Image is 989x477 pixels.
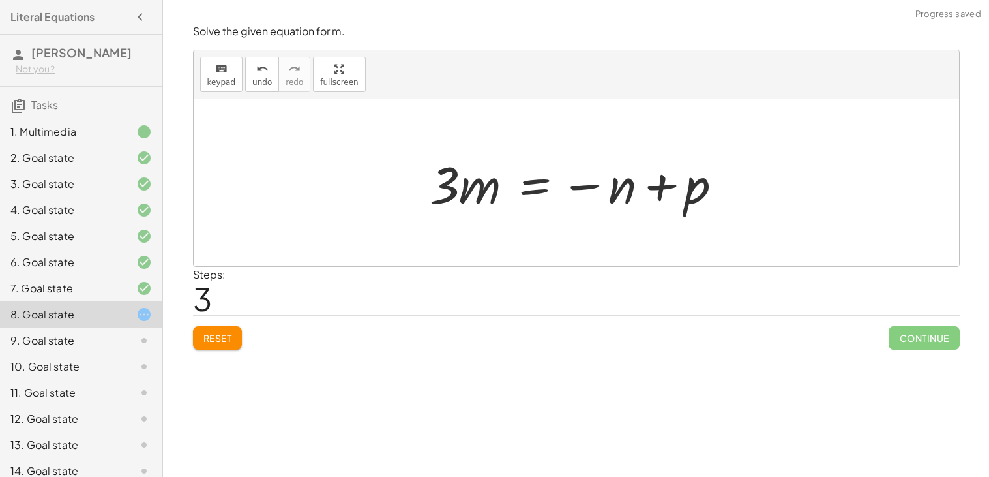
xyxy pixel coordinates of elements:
i: Task finished and correct. [136,150,152,166]
span: Reset [203,332,232,344]
div: 9. Goal state [10,333,115,348]
span: fullscreen [320,78,358,87]
i: Task finished and correct. [136,228,152,244]
div: 5. Goal state [10,228,115,244]
i: Task started. [136,307,152,322]
span: redo [286,78,303,87]
div: 7. Goal state [10,281,115,296]
div: 6. Goal state [10,254,115,270]
div: 4. Goal state [10,202,115,218]
div: 10. Goal state [10,359,115,375]
i: Task not started. [136,359,152,375]
i: Task finished and correct. [136,176,152,192]
i: Task not started. [136,437,152,453]
i: Task not started. [136,411,152,427]
div: 2. Goal state [10,150,115,166]
button: keyboardkeypad [200,57,243,92]
div: Not you? [16,63,152,76]
i: Task finished and correct. [136,254,152,270]
span: Progress saved [915,8,981,21]
i: Task finished and correct. [136,202,152,218]
span: Tasks [31,98,58,112]
div: 8. Goal state [10,307,115,322]
span: keypad [207,78,236,87]
button: undoundo [245,57,279,92]
span: 3 [193,279,212,318]
div: 1. Multimedia [10,124,115,140]
i: redo [288,61,301,77]
span: undo [252,78,272,87]
div: 11. Goal state [10,385,115,401]
i: undo [256,61,269,77]
span: [PERSON_NAME] [31,45,132,60]
i: keyboard [215,61,228,77]
p: Solve the given equation for m. [193,24,960,39]
h4: Literal Equations [10,9,95,25]
i: Task not started. [136,333,152,348]
button: redoredo [278,57,310,92]
button: Reset [193,326,243,350]
div: 12. Goal state [10,411,115,427]
div: 13. Goal state [10,437,115,453]
i: Task not started. [136,385,152,401]
i: Task finished and correct. [136,281,152,296]
button: fullscreen [313,57,365,92]
i: Task finished. [136,124,152,140]
div: 3. Goal state [10,176,115,192]
label: Steps: [193,268,226,281]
